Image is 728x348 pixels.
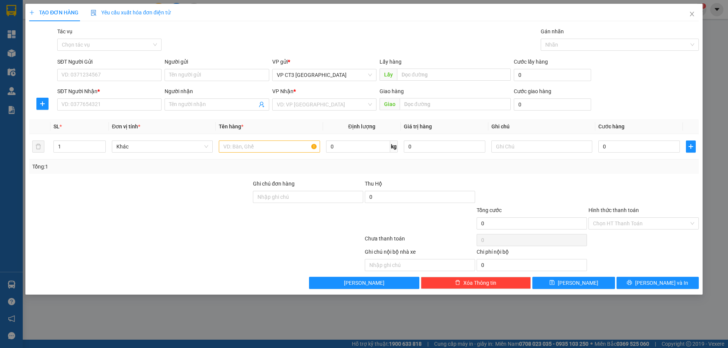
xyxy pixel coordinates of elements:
[421,277,531,289] button: deleteXóa Thông tin
[57,87,162,95] div: SĐT Người Nhận
[686,144,695,150] span: plus
[689,11,695,17] span: close
[57,58,162,66] div: SĐT Người Gửi
[365,259,475,271] input: Nhập ghi chú
[309,277,419,289] button: [PERSON_NAME]
[514,88,551,94] label: Cước giao hàng
[29,9,78,16] span: TẠO ĐƠN HÀNG
[681,4,703,25] button: Close
[514,98,591,111] input: Cước giao hàng
[514,59,548,65] label: Cước lấy hàng
[348,123,375,130] span: Định lượng
[365,181,382,187] span: Thu Hộ
[112,123,140,130] span: Đơn vị tính
[380,98,400,110] span: Giao
[514,69,591,81] input: Cước lấy hàng
[37,101,48,107] span: plus
[259,101,265,108] span: user-add
[390,140,398,153] span: kg
[477,248,587,259] div: Chi phí nội bộ
[598,123,624,130] span: Cước hàng
[549,280,555,286] span: save
[165,58,269,66] div: Người gửi
[253,191,363,203] input: Ghi chú đơn hàng
[627,280,632,286] span: printer
[558,279,598,287] span: [PERSON_NAME]
[365,248,475,259] div: Ghi chú nội bộ nhà xe
[219,123,243,130] span: Tên hàng
[404,140,485,153] input: 0
[455,280,460,286] span: delete
[91,9,171,16] span: Yêu cầu xuất hóa đơn điện tử
[635,279,688,287] span: [PERSON_NAME] và In
[272,58,377,66] div: VP gửi
[253,181,295,187] label: Ghi chú đơn hàng
[397,69,511,81] input: Dọc đường
[380,88,404,94] span: Giao hàng
[617,277,699,289] button: printer[PERSON_NAME] và In
[541,28,564,34] label: Gán nhãn
[36,98,49,110] button: plus
[463,279,496,287] span: Xóa Thông tin
[277,69,372,81] span: VP CT3 Nha Trang
[488,119,595,134] th: Ghi chú
[57,28,72,34] label: Tác vụ
[364,234,476,248] div: Chưa thanh toán
[29,10,35,15] span: plus
[165,87,269,95] div: Người nhận
[380,59,402,65] span: Lấy hàng
[32,140,44,153] button: delete
[380,69,397,81] span: Lấy
[272,88,293,94] span: VP Nhận
[91,10,97,16] img: icon
[404,123,432,130] span: Giá trị hàng
[477,207,502,213] span: Tổng cước
[219,140,320,153] input: VD: Bàn, Ghế
[344,279,384,287] span: [PERSON_NAME]
[686,140,696,153] button: plus
[53,123,60,130] span: SL
[32,162,281,171] div: Tổng: 1
[588,207,639,213] label: Hình thức thanh toán
[116,141,208,152] span: Khác
[491,140,592,153] input: Ghi Chú
[532,277,615,289] button: save[PERSON_NAME]
[400,98,511,110] input: Dọc đường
